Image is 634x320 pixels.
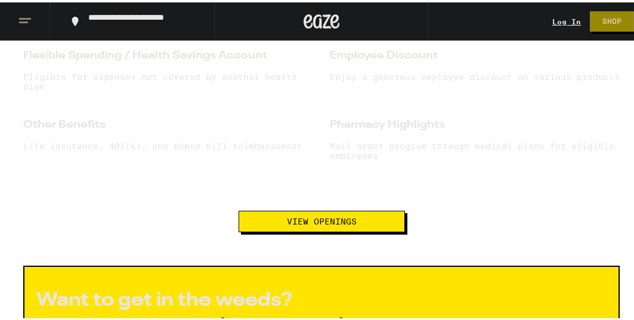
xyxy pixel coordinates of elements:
p: Eligible for expenses not covered by another health plan [23,70,313,89]
h3: Employee Discount [330,45,620,61]
span: Hi. Need any help? [7,8,86,18]
p: Mail order program through medical plans for eligible employees [330,139,620,158]
span: Shop [602,16,621,23]
button: View Openings [239,208,405,230]
a: Log In [552,16,581,23]
span: View Openings [287,215,357,223]
h2: Want to get in the weeds? [36,288,607,307]
p: Enjoy a generous employee discount on various products [330,70,620,79]
h3: Flexible Spending / Health Savings Account [23,45,313,61]
h3: Pharmacy Highlights [330,114,620,131]
button: Shop [590,9,634,29]
p: Life insurance, 401(k), and phone bill reimbursement [23,139,313,149]
h3: Other Benefits [23,114,313,131]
